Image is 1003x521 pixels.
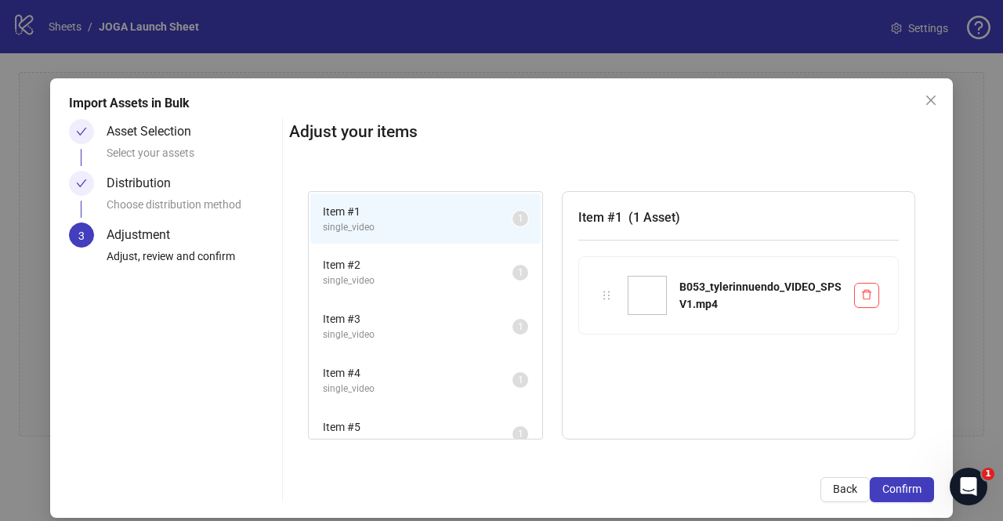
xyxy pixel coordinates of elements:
span: single_video [323,382,512,396]
span: Item # 4 [323,364,512,382]
span: Item # 2 [323,256,512,273]
div: holder [598,287,615,304]
span: Back [833,483,857,495]
div: Asset Selection [107,119,204,144]
div: Distribution [107,171,183,196]
span: holder [601,290,612,301]
span: 1 [518,374,523,385]
sup: 1 [512,265,528,280]
button: Back [820,477,870,502]
iframe: Intercom live chat [950,468,987,505]
span: Item # 1 [323,203,512,220]
span: single_video [323,273,512,288]
div: Import Assets in Bulk [69,94,934,113]
span: ( 1 Asset ) [628,210,680,225]
span: single_video [323,436,512,450]
span: Confirm [882,483,922,495]
div: Adjustment [107,223,183,248]
span: 1 [518,267,523,278]
div: Select your assets [107,144,276,171]
span: delete [861,289,872,300]
span: close [925,94,937,107]
button: Close [918,88,943,113]
img: B053_tylerinnuendo_VIDEO_SPS V1.mp4 [628,276,667,315]
sup: 1 [512,319,528,335]
span: Item # 3 [323,310,512,327]
span: 1 [982,468,994,480]
button: Confirm [870,477,934,502]
span: 1 [518,321,523,332]
div: Adjust, review and confirm [107,248,276,274]
span: 1 [518,213,523,224]
span: single_video [323,220,512,235]
span: single_video [323,327,512,342]
h2: Adjust your items [289,119,934,145]
span: 1 [518,429,523,440]
h3: Item # 1 [578,208,899,227]
button: Delete [854,283,879,308]
div: Choose distribution method [107,196,276,223]
div: B053_tylerinnuendo_VIDEO_SPS V1.mp4 [679,278,842,313]
sup: 1 [512,211,528,226]
span: check [76,126,87,137]
span: 3 [78,230,85,242]
sup: 1 [512,372,528,388]
span: check [76,178,87,189]
span: Item # 5 [323,418,512,436]
sup: 1 [512,426,528,442]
